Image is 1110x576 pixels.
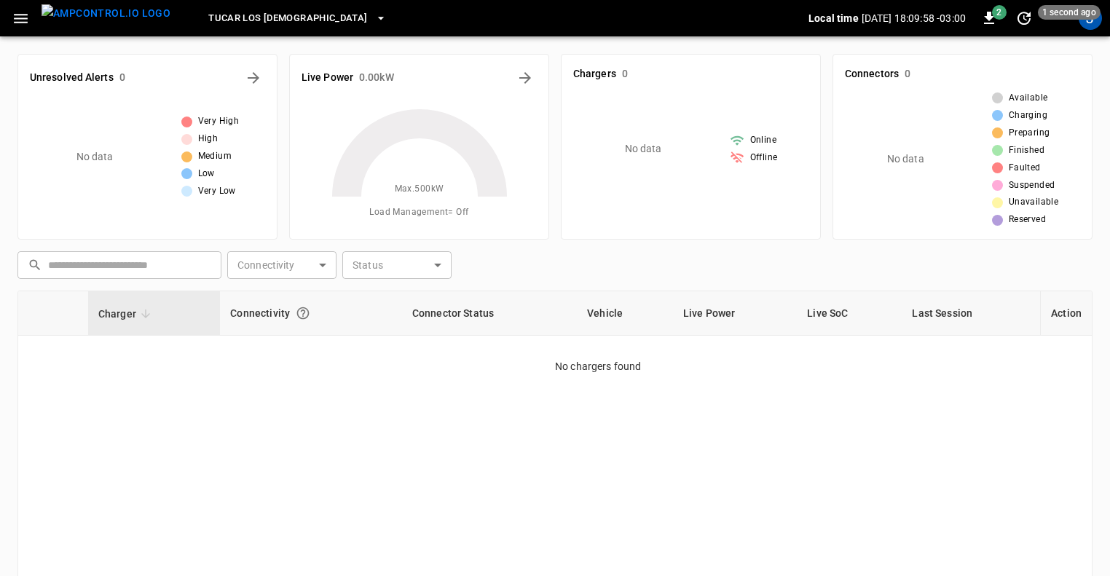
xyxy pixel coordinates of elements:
span: Finished [1009,143,1044,158]
h6: Chargers [573,66,616,82]
h6: 0 [622,66,628,82]
h6: 0.00 kW [359,70,394,86]
h6: Live Power [302,70,353,86]
h6: 0 [905,66,910,82]
span: Preparing [1009,126,1050,141]
img: ampcontrol.io logo [42,4,170,23]
p: Local time [808,11,859,25]
span: Online [750,133,776,148]
th: Vehicle [577,291,673,336]
h6: Connectors [845,66,899,82]
button: Connection between the charger and our software. [290,300,316,326]
span: Offline [750,151,778,165]
span: Medium [198,149,232,164]
div: Connectivity [230,300,392,326]
span: TUCAR LOS [DEMOGRAPHIC_DATA] [208,10,367,27]
span: Load Management = Off [369,205,468,220]
span: High [198,132,219,146]
span: Very High [198,114,240,129]
th: Last Session [902,291,1040,336]
span: Charging [1009,109,1047,123]
span: Faulted [1009,161,1041,175]
p: No chargers found [555,336,1092,374]
span: Suspended [1009,178,1055,193]
span: Unavailable [1009,195,1058,210]
button: All Alerts [242,66,265,90]
p: [DATE] 18:09:58 -03:00 [862,11,966,25]
span: Very Low [198,184,236,199]
th: Connector Status [402,291,577,336]
span: Max. 500 kW [395,182,444,197]
button: TUCAR LOS [DEMOGRAPHIC_DATA] [202,4,392,33]
th: Live SoC [797,291,902,336]
button: Energy Overview [513,66,537,90]
span: Reserved [1009,213,1046,227]
p: No data [76,149,114,165]
span: Low [198,167,215,181]
span: 1 second ago [1038,5,1101,20]
th: Live Power [673,291,797,336]
span: Charger [98,305,155,323]
h6: 0 [119,70,125,86]
th: Action [1040,291,1092,336]
p: No data [625,141,662,157]
h6: Unresolved Alerts [30,70,114,86]
button: set refresh interval [1012,7,1036,30]
span: Available [1009,91,1048,106]
span: 2 [992,5,1007,20]
p: No data [887,151,924,167]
